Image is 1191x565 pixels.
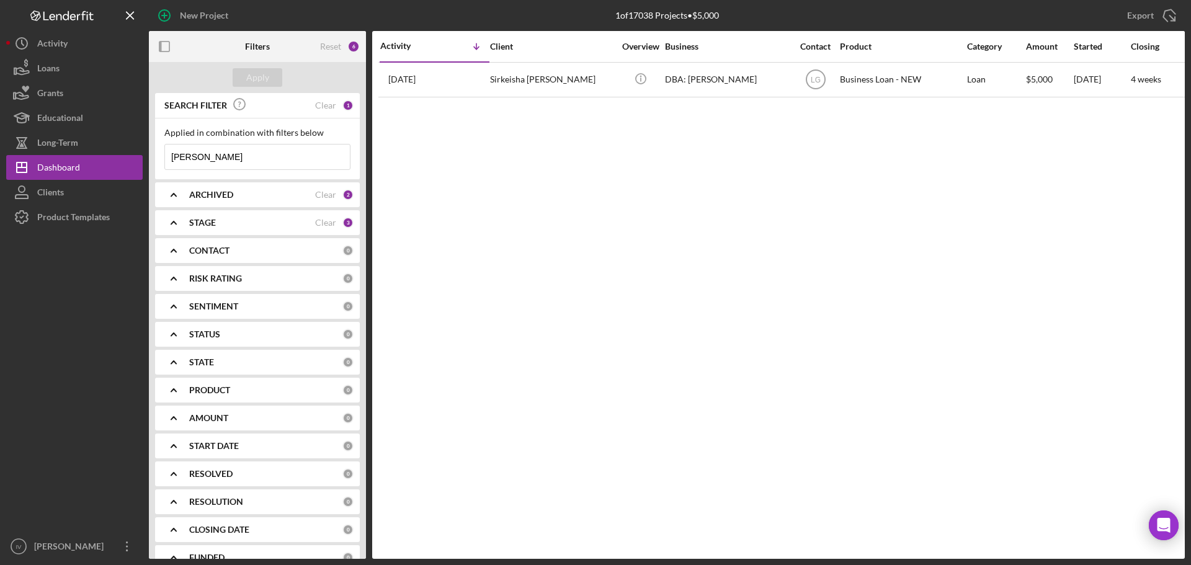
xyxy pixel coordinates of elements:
div: 0 [342,385,354,396]
text: IV [16,543,22,550]
div: Business [665,42,789,51]
div: Clear [315,100,336,110]
time: 2025-08-06 21:45 [388,74,416,84]
div: Export [1127,3,1154,28]
div: 0 [342,552,354,563]
button: Activity [6,31,143,56]
b: RESOLVED [189,469,233,479]
div: 0 [342,273,354,284]
div: Activity [37,31,68,59]
text: LG [810,76,820,84]
div: Business Loan - NEW [840,63,964,96]
b: RESOLUTION [189,497,243,507]
div: [PERSON_NAME] [31,534,112,562]
b: ARCHIVED [189,190,233,200]
div: Loans [37,56,60,84]
div: Clear [315,190,336,200]
div: 3 [342,217,354,228]
div: Started [1074,42,1130,51]
div: Product Templates [37,205,110,233]
b: SEARCH FILTER [164,100,227,110]
div: Amount [1026,42,1073,51]
div: 1 of 17038 Projects • $5,000 [615,11,719,20]
div: Clients [37,180,64,208]
b: AMOUNT [189,413,228,423]
div: Activity [380,41,435,51]
b: STAGE [189,218,216,228]
button: Apply [233,68,282,87]
button: Loans [6,56,143,81]
div: 0 [342,245,354,256]
div: Clear [315,218,336,228]
div: 6 [347,40,360,53]
div: Category [967,42,1025,51]
b: STATE [189,357,214,367]
div: 0 [342,468,354,479]
div: Reset [320,42,341,51]
div: Apply [246,68,269,87]
div: $5,000 [1026,63,1073,96]
div: DBA: [PERSON_NAME] [665,63,789,96]
div: 2 [342,189,354,200]
time: 4 weeks [1131,74,1161,84]
b: RISK RATING [189,274,242,283]
div: 0 [342,440,354,452]
div: 0 [342,301,354,312]
button: Clients [6,180,143,205]
div: 0 [342,412,354,424]
div: Educational [37,105,83,133]
button: Educational [6,105,143,130]
div: Open Intercom Messenger [1149,510,1179,540]
div: 1 [342,100,354,111]
div: [DATE] [1074,63,1130,96]
button: IV[PERSON_NAME] [6,534,143,559]
div: New Project [180,3,228,28]
div: Overview [617,42,664,51]
div: Sirkeisha [PERSON_NAME] [490,63,614,96]
b: STATUS [189,329,220,339]
div: Applied in combination with filters below [164,128,350,138]
b: CLOSING DATE [189,525,249,535]
div: Contact [792,42,839,51]
div: 0 [342,357,354,368]
div: Client [490,42,614,51]
div: 0 [342,329,354,340]
b: CONTACT [189,246,230,256]
button: Long-Term [6,130,143,155]
button: Export [1115,3,1185,28]
b: FUNDED [189,553,225,563]
div: 0 [342,524,354,535]
button: Product Templates [6,205,143,229]
div: Product [840,42,964,51]
button: New Project [149,3,241,28]
b: PRODUCT [189,385,230,395]
button: Dashboard [6,155,143,180]
b: Filters [245,42,270,51]
div: Grants [37,81,63,109]
div: Dashboard [37,155,80,183]
button: Grants [6,81,143,105]
div: 0 [342,496,354,507]
b: SENTIMENT [189,301,238,311]
b: START DATE [189,441,239,451]
div: Loan [967,63,1025,96]
div: Long-Term [37,130,78,158]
